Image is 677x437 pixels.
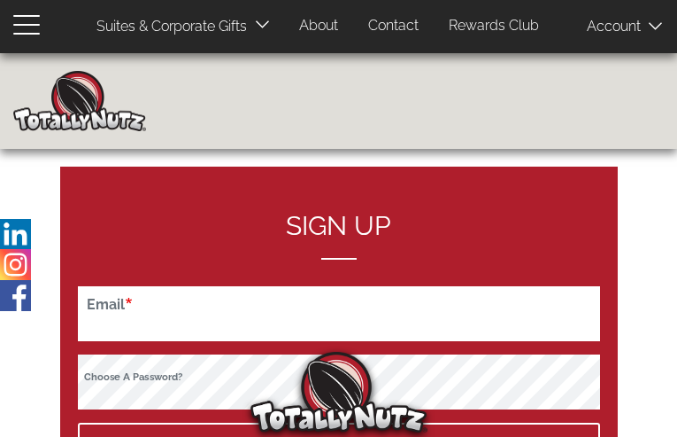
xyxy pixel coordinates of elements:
input: Your email address. We won’t share this with anyone. [78,286,600,341]
a: Suites & Corporate Gifts [83,10,252,44]
img: Totally Nutz Logo [250,352,427,433]
a: Contact [355,9,432,43]
h2: Sign up [78,211,600,260]
a: About [286,9,351,43]
a: Rewards Club [435,9,552,43]
img: Home [13,71,146,131]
